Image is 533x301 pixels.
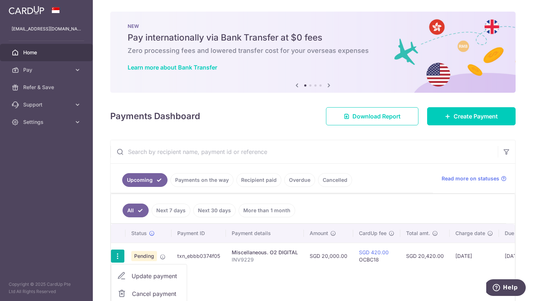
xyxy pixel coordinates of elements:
span: Due date [505,230,526,237]
div: Miscellaneous. O2 DIGITAL [232,249,298,256]
th: Payment ID [172,224,226,243]
span: Download Report [352,112,401,121]
a: Recipient paid [236,173,281,187]
a: Read more on statuses [442,175,507,182]
th: Payment details [226,224,304,243]
p: INV9229 [232,256,298,263]
a: Overdue [284,173,315,187]
td: txn_ebbb0374f05 [172,243,226,269]
span: Create Payment [454,112,498,121]
a: Download Report [326,107,418,125]
span: Pending [131,251,157,261]
span: Total amt. [406,230,430,237]
h4: Payments Dashboard [110,110,200,123]
a: Payments on the way [170,173,234,187]
h5: Pay internationally via Bank Transfer at $0 fees [128,32,498,43]
p: NEW [128,23,498,29]
span: Pay [23,66,71,74]
img: CardUp [9,6,44,14]
td: [DATE] [450,243,499,269]
a: More than 1 month [239,204,295,217]
a: SGD 420.00 [359,249,389,255]
td: OCBC18 [353,243,400,269]
a: All [123,204,149,217]
span: Status [131,230,147,237]
span: Support [23,101,71,108]
span: Amount [310,230,328,237]
span: Refer & Save [23,84,71,91]
span: Home [23,49,71,56]
td: SGD 20,000.00 [304,243,353,269]
a: Next 7 days [152,204,190,217]
input: Search by recipient name, payment id or reference [111,140,498,163]
a: Next 30 days [193,204,236,217]
a: Upcoming [122,173,168,187]
span: CardUp fee [359,230,387,237]
a: Cancelled [318,173,352,187]
td: SGD 20,420.00 [400,243,450,269]
a: Learn more about Bank Transfer [128,64,217,71]
h6: Zero processing fees and lowered transfer cost for your overseas expenses [128,46,498,55]
img: Bank transfer banner [110,12,516,93]
a: Create Payment [427,107,516,125]
span: Read more on statuses [442,175,499,182]
p: [EMAIL_ADDRESS][DOMAIN_NAME] [12,25,81,33]
span: Settings [23,118,71,126]
span: Charge date [455,230,485,237]
iframe: Opens a widget where you can find more information [486,279,526,297]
